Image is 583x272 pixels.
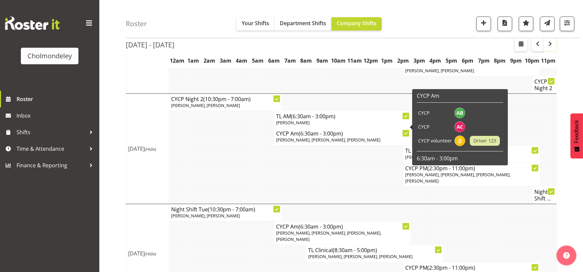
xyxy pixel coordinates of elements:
[274,17,331,30] button: Department Shifts
[455,108,465,118] img: ally-brown10484.jpg
[524,53,540,68] th: 10pm
[498,17,512,31] button: Download a PDF of the roster according to the set date range.
[234,53,250,68] th: 4am
[242,20,269,27] span: Your Shifts
[291,113,335,120] span: (6:30am - 3:00pm)
[417,155,503,162] p: 6:30am - 3:00pm
[276,223,409,230] h4: CYCP Am
[508,53,524,68] th: 9pm
[534,78,554,91] h4: CYCP Night 2
[405,147,538,154] h4: TL PM
[17,160,86,170] span: Finance & Reporting
[299,130,343,137] span: (6:30am - 3:00pm)
[250,53,266,68] th: 5am
[492,53,508,68] th: 8pm
[405,165,538,172] h4: CYCP PM
[460,53,476,68] th: 6pm
[455,136,465,146] img: jan-jonatan-jachowitz11625.jpg
[17,111,96,121] span: Inbox
[276,113,409,120] h4: TL AM
[333,246,377,254] span: (8:30am - 5:00pm)
[417,92,503,99] h6: CYCP Am
[405,264,538,271] h4: CYCP PM
[171,206,280,213] h4: Night Shift Tue
[411,53,427,68] th: 3pm
[337,20,376,27] span: Company Shifts
[201,53,218,68] th: 2am
[519,17,533,31] button: Highlight an important date within the roster.
[417,106,453,120] td: CYCP
[126,40,174,49] h2: [DATE] - [DATE]
[405,61,510,73] span: [PERSON_NAME], [PERSON_NAME], [PERSON_NAME] [PERSON_NAME], [PERSON_NAME]
[574,120,580,143] span: Feedback
[308,253,413,259] span: [PERSON_NAME], [PERSON_NAME], [PERSON_NAME]
[417,120,453,134] td: CYCP
[145,251,156,257] span: (Hide)
[236,17,274,30] button: Your Shifts
[534,189,554,202] h4: Night Shift ...
[515,38,527,51] button: Select a specific date within the roster.
[476,53,492,68] th: 7pm
[282,53,298,68] th: 7am
[560,17,574,31] button: Filter Shifts
[5,17,60,30] img: Rosterit website logo
[276,130,409,137] h4: CYCP Am
[171,213,240,219] span: [PERSON_NAME], [PERSON_NAME]
[379,53,395,68] th: 1pm
[203,95,251,103] span: (10:30pm - 7:00am)
[126,20,147,27] h4: Roster
[455,122,465,132] img: abigail-chessum9864.jpg
[308,247,441,253] h4: TL Clinical
[27,51,72,61] div: Cholmondeley
[363,53,379,68] th: 12pm
[169,53,185,68] th: 12am
[443,53,460,68] th: 5pm
[171,96,280,102] h4: CYCP Night 2
[145,146,156,152] span: (Hide)
[298,53,315,68] th: 8am
[395,53,411,68] th: 2pm
[276,120,310,126] span: [PERSON_NAME]
[17,127,86,137] span: Shifts
[17,94,96,104] span: Roster
[570,113,583,158] button: Feedback - Show survey
[427,264,475,271] span: (2:30pm - 11:00pm)
[540,53,557,68] th: 11pm
[331,17,382,30] button: Company Shifts
[417,134,453,148] td: CYCP volunteer
[540,17,555,31] button: Send a list of all shifts for the selected filtered period to all rostered employees.
[218,53,234,68] th: 3am
[314,53,330,68] th: 9am
[126,93,169,204] td: [DATE]
[208,206,255,213] span: (10:30pm - 7:00am)
[347,53,363,68] th: 11am
[280,20,326,27] span: Department Shifts
[405,154,439,160] span: [PERSON_NAME]
[276,137,380,143] span: [PERSON_NAME], [PERSON_NAME], [PERSON_NAME]
[330,53,347,68] th: 10am
[473,137,496,144] span: Driver 123
[405,172,510,184] span: [PERSON_NAME], [PERSON_NAME], [PERSON_NAME], [PERSON_NAME]
[427,53,444,68] th: 4pm
[17,144,86,154] span: Time & Attendance
[427,165,475,172] span: (2:30pm - 11:00pm)
[476,17,491,31] button: Add a new shift
[563,252,570,259] img: help-xxl-2.png
[185,53,201,68] th: 1am
[171,102,240,108] span: [PERSON_NAME], [PERSON_NAME]
[276,230,381,242] span: [PERSON_NAME], [PERSON_NAME], [PERSON_NAME], [PERSON_NAME]
[266,53,282,68] th: 6am
[299,223,343,230] span: (6:30am - 3:00pm)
